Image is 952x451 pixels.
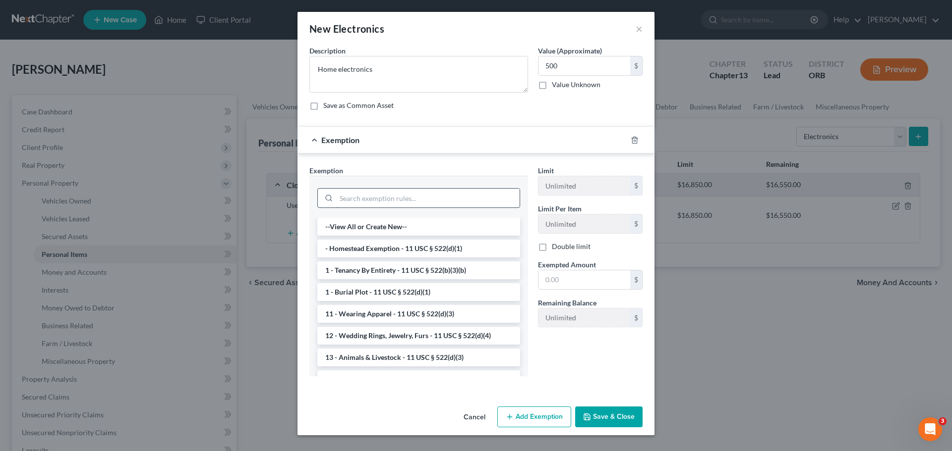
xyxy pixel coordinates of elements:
div: $ [630,56,642,75]
li: 12 - Wedding Rings, Jewelry, Furs - 11 USC § 522(d)(4) [317,327,520,345]
iframe: Intercom live chat [918,417,942,441]
button: Cancel [456,407,493,427]
label: Double limit [552,242,591,251]
input: Search exemption rules... [336,189,520,207]
div: New Electronics [309,22,384,36]
button: Add Exemption [497,406,571,427]
span: Limit [538,166,554,175]
li: 14 - Health Aids - 11 USC § 522(d)(9) [317,370,520,388]
div: $ [630,308,642,327]
li: 11 - Wearing Apparel - 11 USC § 522(d)(3) [317,305,520,323]
li: - Homestead Exemption - 11 USC § 522(d)(1) [317,240,520,257]
button: Save & Close [575,406,643,427]
label: Save as Common Asset [323,100,394,110]
li: 1 - Tenancy By Entirety - 11 USC § 522(b)(3)(b) [317,261,520,279]
label: Limit Per Item [538,203,582,214]
div: $ [630,214,642,233]
li: 13 - Animals & Livestock - 11 USC § 522(d)(3) [317,349,520,366]
span: Exempted Amount [538,260,596,269]
span: Exemption [321,135,359,145]
span: Description [309,47,346,55]
div: $ [630,270,642,289]
input: -- [538,308,630,327]
label: Value (Approximate) [538,46,602,56]
li: --View All or Create New-- [317,218,520,236]
span: 3 [939,417,947,425]
input: -- [538,176,630,195]
input: 0.00 [538,56,630,75]
label: Value Unknown [552,80,600,90]
div: $ [630,176,642,195]
li: 1 - Burial Plot - 11 USC § 522(d)(1) [317,283,520,301]
label: Remaining Balance [538,298,596,308]
input: 0.00 [538,270,630,289]
span: Exemption [309,166,343,175]
button: × [636,23,643,35]
input: -- [538,214,630,233]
